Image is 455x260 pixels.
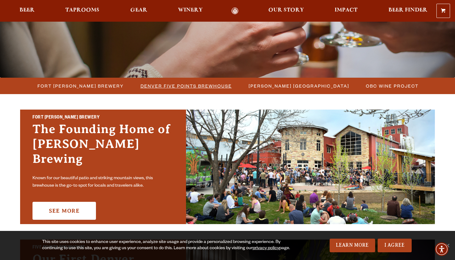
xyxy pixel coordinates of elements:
[37,81,124,90] span: Fort [PERSON_NAME] Brewery
[174,7,207,15] a: Winery
[378,239,412,252] a: I Agree
[65,8,99,13] span: Taprooms
[388,8,427,13] span: Beer Finder
[253,246,279,251] a: privacy policy
[32,122,174,172] h3: The Founding Home of [PERSON_NAME] Brewing
[335,8,357,13] span: Impact
[268,8,304,13] span: Our Story
[186,110,435,224] img: Fort Collins Brewery & Taproom'
[137,81,235,90] a: Denver Five Points Brewhouse
[384,7,431,15] a: Beer Finder
[223,7,247,15] a: Odell Home
[42,239,297,252] div: This site uses cookies to enhance user experience, analyze site usage and provide a personalized ...
[245,81,352,90] a: [PERSON_NAME] [GEOGRAPHIC_DATA]
[331,7,362,15] a: Impact
[32,202,96,220] a: See More
[32,114,174,122] h2: Fort [PERSON_NAME] Brewery
[141,81,232,90] span: Denver Five Points Brewhouse
[330,239,375,252] a: Learn More
[264,7,308,15] a: Our Story
[32,175,174,190] p: Known for our beautiful patio and striking mountain views, this brewhouse is the go-to spot for l...
[362,81,422,90] a: OBC Wine Project
[435,242,448,256] div: Accessibility Menu
[34,81,127,90] a: Fort [PERSON_NAME] Brewery
[19,8,35,13] span: Beer
[130,8,147,13] span: Gear
[249,81,349,90] span: [PERSON_NAME] [GEOGRAPHIC_DATA]
[15,7,39,15] a: Beer
[178,8,203,13] span: Winery
[366,81,418,90] span: OBC Wine Project
[61,7,103,15] a: Taprooms
[126,7,151,15] a: Gear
